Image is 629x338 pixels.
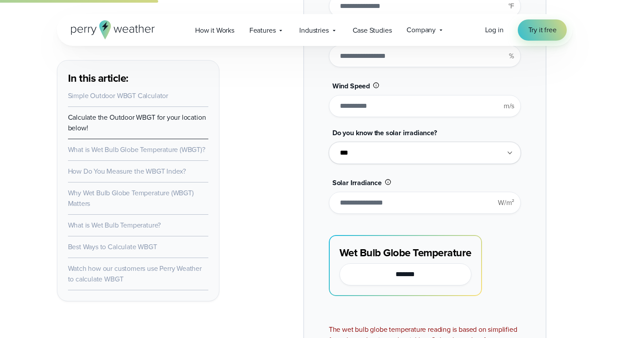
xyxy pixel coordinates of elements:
[68,242,157,252] a: Best Ways to Calculate WBGT
[332,178,382,188] span: Solar Irradiance
[188,21,242,39] a: How it Works
[332,81,370,91] span: Wind Speed
[353,25,392,36] span: Case Studies
[407,25,436,35] span: Company
[299,25,328,36] span: Industries
[68,220,161,230] a: What is Wet Bulb Temperature?
[68,166,186,176] a: How Do You Measure the WBGT Index?
[485,25,504,35] a: Log in
[332,128,437,138] span: Do you know the solar irradiance?
[68,144,205,155] a: What is Wet Bulb Globe Temperature (WBGT)?
[68,263,202,284] a: Watch how our customers use Perry Weather to calculate WBGT
[518,19,567,41] a: Try it free
[528,25,557,35] span: Try it free
[345,21,399,39] a: Case Studies
[68,188,194,209] a: Why Wet Bulb Globe Temperature (WBGT) Matters
[68,91,168,101] a: Simple Outdoor WBGT Calculator
[68,112,206,133] a: Calculate the Outdoor WBGT for your location below!
[249,25,276,36] span: Features
[195,25,234,36] span: How it Works
[68,71,208,85] h3: In this article:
